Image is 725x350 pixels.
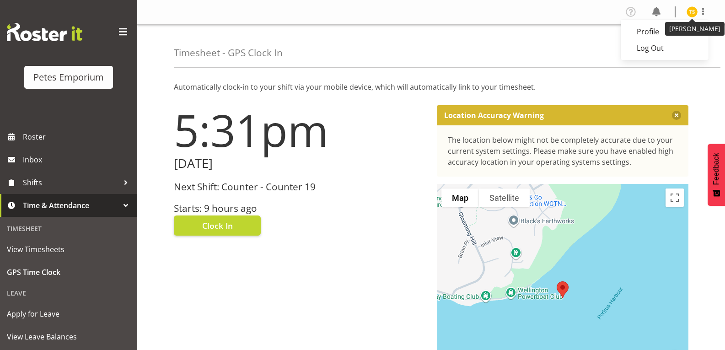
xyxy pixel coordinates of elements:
span: Clock In [202,220,233,232]
a: View Timesheets [2,238,135,261]
button: Show street map [441,188,479,207]
p: Automatically clock-in to your shift via your mobile device, which will automatically link to you... [174,81,688,92]
p: Location Accuracy Warning [444,111,544,120]
button: Toggle fullscreen view [666,188,684,207]
h3: Starts: 9 hours ago [174,203,426,214]
div: Timesheet [2,219,135,238]
a: Profile [621,23,709,40]
span: View Leave Balances [7,330,130,344]
h3: Next Shift: Counter - Counter 19 [174,182,426,192]
button: Show satellite imagery [479,188,530,207]
a: Apply for Leave [2,302,135,325]
span: Inbox [23,153,133,167]
span: View Timesheets [7,242,130,256]
button: Feedback - Show survey [708,144,725,206]
span: Apply for Leave [7,307,130,321]
button: Close message [672,111,681,120]
div: Petes Emporium [33,70,104,84]
div: The location below might not be completely accurate due to your current system settings. Please m... [448,135,678,167]
a: View Leave Balances [2,325,135,348]
button: Clock In [174,215,261,236]
img: tamara-straker11292.jpg [687,6,698,17]
span: Time & Attendance [23,199,119,212]
h4: Timesheet - GPS Clock In [174,48,283,58]
h2: [DATE] [174,156,426,171]
div: Leave [2,284,135,302]
h1: 5:31pm [174,105,426,155]
span: Feedback [712,153,720,185]
span: Roster [23,130,133,144]
a: Log Out [621,40,709,56]
img: Rosterit website logo [7,23,82,41]
a: GPS Time Clock [2,261,135,284]
span: Shifts [23,176,119,189]
span: GPS Time Clock [7,265,130,279]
